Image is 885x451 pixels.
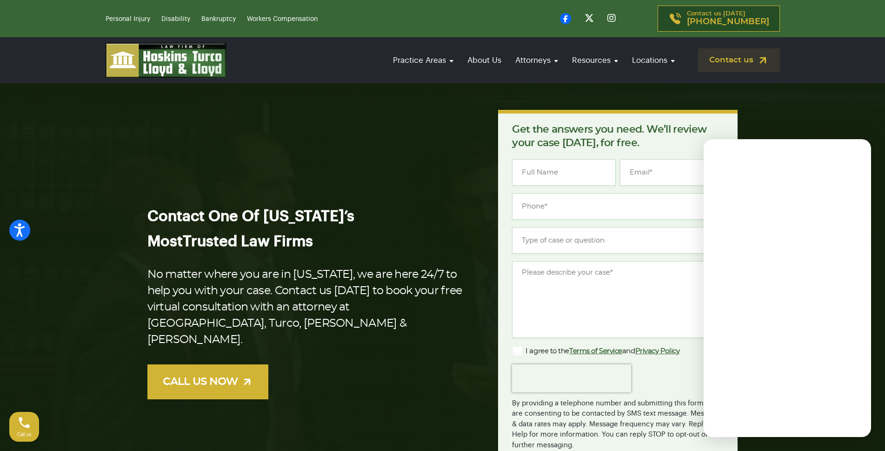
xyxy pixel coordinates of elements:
label: I agree to the and [512,346,679,357]
a: Workers Compensation [247,16,318,22]
a: About Us [463,47,506,74]
a: Terms of Service [569,348,622,355]
a: Bankruptcy [201,16,236,22]
p: No matter where you are in [US_STATE], we are here 24/7 to help you with your case. Contact us [D... [147,267,469,348]
a: Attorneys [511,47,563,74]
span: Trusted Law Firms [183,234,313,249]
img: arrow-up-right-light.svg [241,376,253,388]
input: Type of case or question [512,227,724,254]
p: Get the answers you need. We’ll review your case [DATE], for free. [512,123,724,150]
a: CALL US NOW [147,364,268,399]
span: Most [147,234,183,249]
a: Privacy Policy [635,348,680,355]
a: Contact us [698,48,780,72]
span: [PHONE_NUMBER] [687,17,769,27]
img: logo [106,43,226,78]
iframe: reCAPTCHA [512,364,631,392]
a: Locations [627,47,679,74]
a: Contact us [DATE][PHONE_NUMBER] [658,6,780,32]
p: Contact us [DATE] [687,11,769,27]
input: Phone* [512,193,724,220]
a: Personal Injury [106,16,150,22]
a: Resources [567,47,623,74]
span: Contact One Of [US_STATE]’s [147,209,354,224]
input: Full Name [512,159,616,186]
span: Call us [17,432,32,437]
a: Practice Areas [388,47,458,74]
div: By providing a telephone number and submitting this form you are consenting to be contacted by SM... [512,392,724,451]
input: Email* [620,159,724,186]
a: Disability [161,16,190,22]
